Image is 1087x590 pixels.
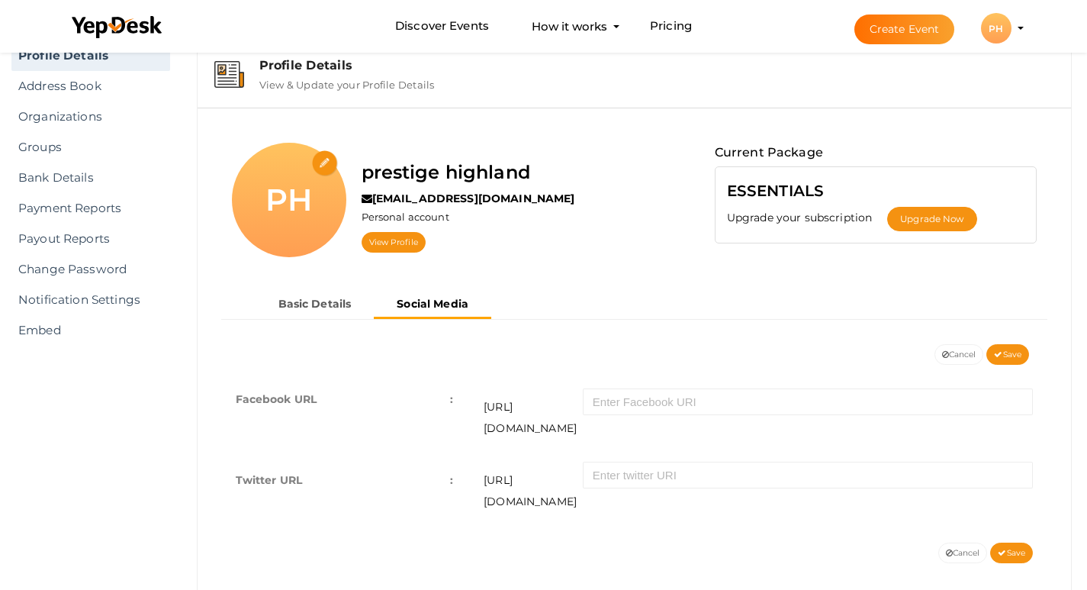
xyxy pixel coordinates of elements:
[11,315,170,346] a: Embed
[994,350,1021,359] span: Save
[934,344,984,365] button: Cancel
[981,13,1011,44] div: PH
[583,388,1033,415] input: Enter Facebook URI
[220,373,469,454] td: Facebook URL
[583,462,1033,488] input: Enter twitter URI
[232,143,346,257] div: PH
[362,232,426,253] a: View Profile
[938,543,988,563] button: Cancel
[990,543,1033,563] button: Save
[259,58,1055,73] div: Profile Details
[727,210,888,225] label: Upgrade your subscription
[986,344,1029,365] button: Save
[220,454,469,527] td: Twitter URL
[998,548,1025,558] span: Save
[976,12,1016,44] button: PH
[11,40,170,71] a: Profile Details
[854,15,955,44] button: Create Event
[362,158,530,187] label: prestige highland
[259,73,435,91] label: View & Update your Profile Details
[11,71,170,102] a: Address Book
[450,469,453,491] span: :
[214,61,244,88] img: event-details.svg
[395,12,489,40] a: Discover Events
[397,297,468,311] b: Social Media
[527,12,612,40] button: How it works
[484,462,583,512] span: [URL][DOMAIN_NAME]
[11,193,170,224] a: Payment Reports
[11,163,170,193] a: Bank Details
[11,224,170,254] a: Payout Reports
[11,285,170,315] a: Notification Settings
[11,254,170,285] a: Change Password
[484,388,583,439] span: [URL][DOMAIN_NAME]
[11,132,170,163] a: Groups
[981,23,1011,34] profile-pic: PH
[650,12,692,40] a: Pricing
[362,210,449,224] label: Personal account
[11,102,170,132] a: Organizations
[374,292,491,319] button: Social Media
[715,143,823,163] label: Current Package
[887,207,976,231] button: Upgrade Now
[362,191,575,206] label: [EMAIL_ADDRESS][DOMAIN_NAME]
[205,79,1064,94] a: Profile Details View & Update your Profile Details
[278,297,352,311] b: Basic Details
[256,292,375,317] button: Basic Details
[727,179,824,203] label: ESSENTIALS
[450,388,453,410] span: :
